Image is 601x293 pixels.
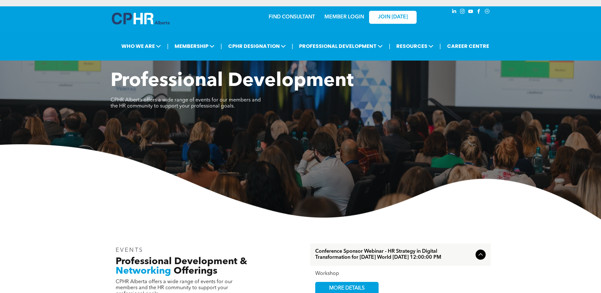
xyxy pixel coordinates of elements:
a: youtube [467,8,474,16]
span: Professional Development [111,72,354,91]
li: | [167,40,169,53]
a: CAREER CENTRE [445,40,491,52]
a: linkedin [451,8,458,16]
span: CPHR DESIGNATION [226,40,288,52]
li: | [292,40,293,53]
a: JOIN [DATE] [369,11,417,24]
span: MEMBERSHIP [173,40,216,52]
li: | [389,40,390,53]
span: JOIN [DATE] [378,14,408,20]
li: | [439,40,441,53]
li: | [221,40,222,53]
a: MEMBER LOGIN [324,15,364,20]
span: Offerings [174,266,217,276]
img: A blue and white logo for cp alberta [112,13,169,24]
a: instagram [459,8,466,16]
span: Conference Sponsor Webinar - HR Strategy in Digital Transformation for [DATE] World [DATE] 12:00:... [315,249,473,261]
span: WHO WE ARE [119,40,163,52]
div: Workshop [315,271,486,277]
a: Social network [484,8,491,16]
span: CPHR Alberta offers a wide range of events for our members and the HR community to support your p... [111,98,261,109]
span: Professional Development & [116,257,247,266]
span: Networking [116,266,171,276]
span: RESOURCES [394,40,435,52]
a: facebook [476,8,483,16]
a: FIND CONSULTANT [269,15,315,20]
span: EVENTS [116,247,144,253]
span: PROFESSIONAL DEVELOPMENT [297,40,385,52]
